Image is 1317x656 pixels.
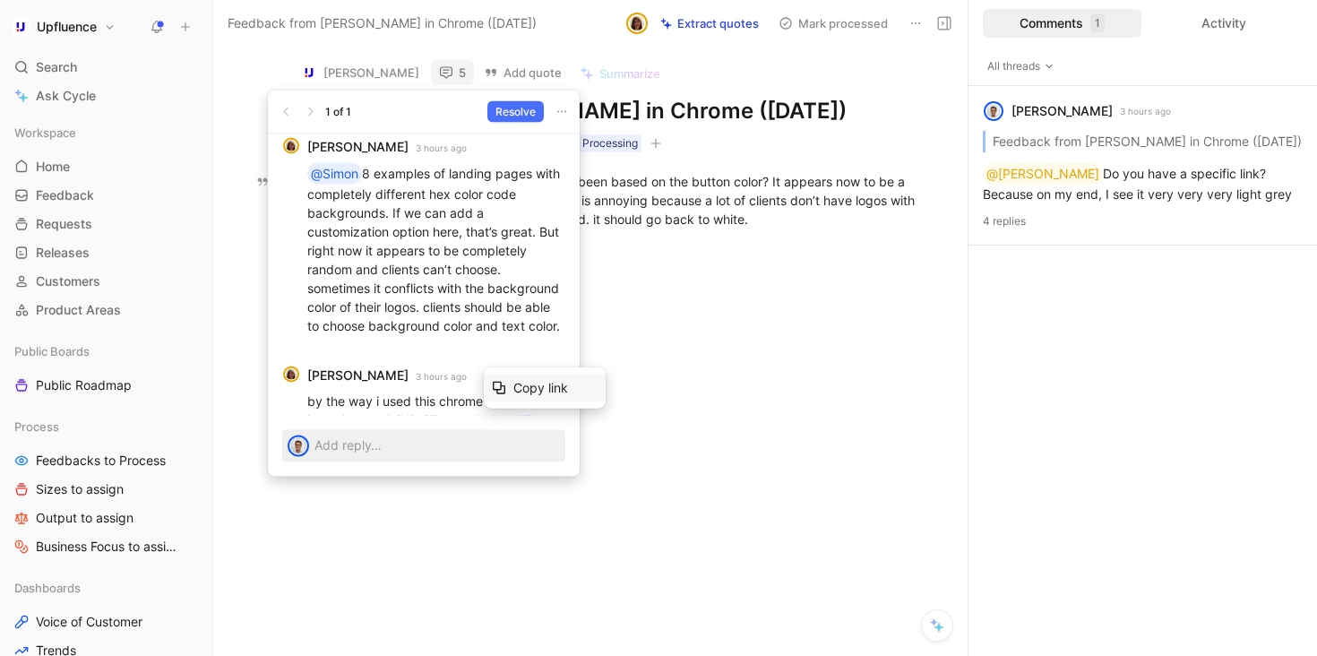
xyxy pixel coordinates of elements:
div: 1 of 1 [325,103,351,121]
div: @Simon [311,163,358,185]
span: Copy link [513,380,568,395]
small: 3 hours ago [416,140,467,156]
strong: [PERSON_NAME] [307,136,409,158]
small: 3 hours ago [416,368,467,384]
img: avatar [289,437,307,455]
img: avatar [285,368,297,381]
a: [URL][DOMAIN_NAME] [396,412,532,427]
p: by the way i used this chrome extension to investigate this [307,392,565,429]
span: Resolve [495,103,536,121]
p: 8 examples of landing pages with completely different hex color code backgrounds. If we can add a... [307,163,565,335]
button: Resolve [487,101,544,123]
strong: [PERSON_NAME] [307,365,409,386]
img: avatar [285,140,297,152]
